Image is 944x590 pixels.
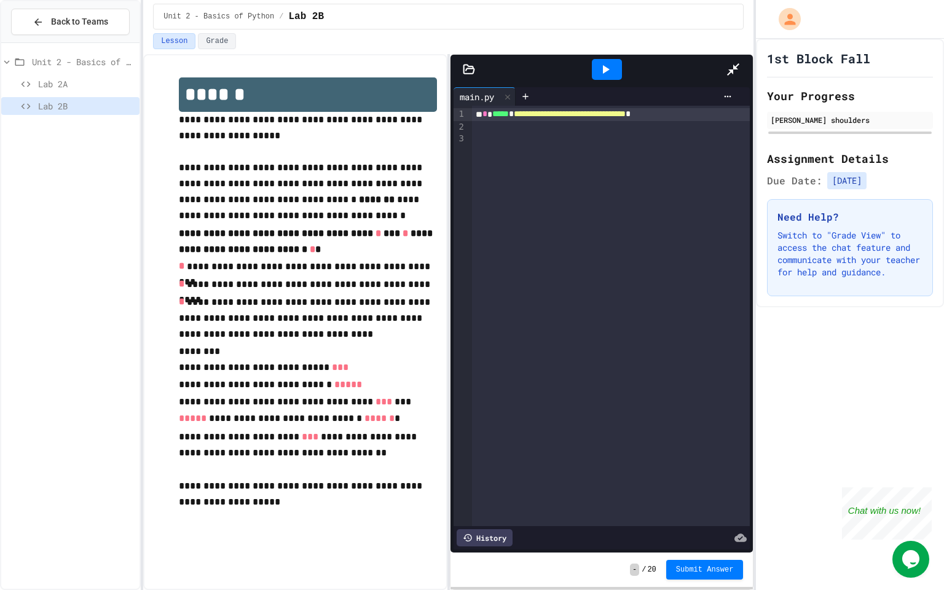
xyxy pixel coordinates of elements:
[642,565,646,575] span: /
[842,487,932,540] iframe: chat widget
[38,77,135,90] span: Lab 2A
[630,564,639,576] span: -
[827,172,867,189] span: [DATE]
[767,173,822,188] span: Due Date:
[767,50,870,67] h1: 1st Block Fall
[767,87,933,104] h2: Your Progress
[153,33,195,49] button: Lesson
[163,12,274,22] span: Unit 2 - Basics of Python
[767,150,933,167] h2: Assignment Details
[647,565,656,575] span: 20
[51,15,108,28] span: Back to Teams
[198,33,236,49] button: Grade
[32,55,135,68] span: Unit 2 - Basics of Python
[38,100,135,112] span: Lab 2B
[892,541,932,578] iframe: chat widget
[11,9,130,35] button: Back to Teams
[454,108,466,121] div: 1
[457,529,513,546] div: History
[766,5,804,33] div: My Account
[771,114,929,125] div: [PERSON_NAME] shoulders
[279,12,283,22] span: /
[454,87,516,106] div: main.py
[454,133,466,145] div: 3
[454,121,466,133] div: 2
[454,90,500,103] div: main.py
[777,229,922,278] p: Switch to "Grade View" to access the chat feature and communicate with your teacher for help and ...
[777,210,922,224] h3: Need Help?
[666,560,744,580] button: Submit Answer
[288,9,324,24] span: Lab 2B
[676,565,734,575] span: Submit Answer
